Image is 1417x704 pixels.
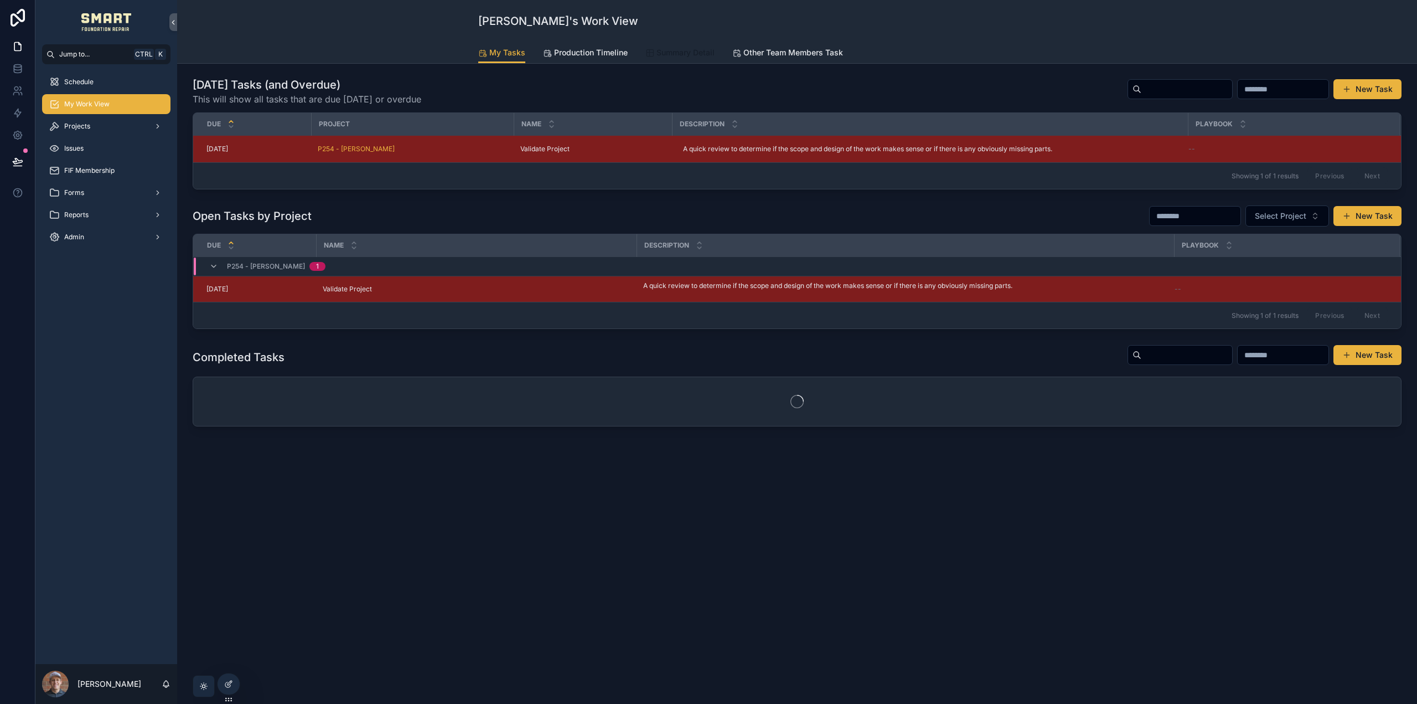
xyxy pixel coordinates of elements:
span: Schedule [64,78,94,86]
h1: Completed Tasks [193,350,285,365]
a: Projects [42,116,170,136]
span: Showing 1 of 1 results [1232,311,1299,320]
span: Production Timeline [554,47,628,58]
button: Jump to...CtrlK [42,44,170,64]
span: Project [319,120,350,129]
span: This will show all tasks that are due [DATE] or overdue [193,93,421,106]
a: Other Team Members Task [732,43,843,65]
span: My Work View [64,100,110,109]
a: Production Timeline [543,43,628,65]
p: [DATE] [206,145,228,153]
a: Forms [42,183,170,203]
button: New Task [1333,345,1402,365]
span: Validate Project [520,145,570,153]
span: A quick review to determine if the scope and design of the work makes sense or if there is any ob... [683,145,1052,153]
div: scrollable content [35,64,177,261]
span: Name [324,241,344,250]
span: Due [207,241,221,250]
a: Admin [42,227,170,247]
span: Forms [64,188,84,197]
a: My Work View [42,94,170,114]
span: Due [207,120,221,129]
span: -- [1175,285,1181,294]
span: My Tasks [489,47,525,58]
a: Issues [42,138,170,158]
span: Description [644,241,689,250]
span: Ctrl [134,49,154,60]
span: Playbook [1182,241,1219,250]
h1: [DATE] Tasks (and Overdue) [193,77,421,93]
a: My Tasks [478,43,525,64]
p: A quick review to determine if the scope and design of the work makes sense or if there is any ob... [643,281,1012,291]
span: Select Project [1255,210,1306,222]
a: Summary Detail [645,43,715,65]
button: Select Button [1245,205,1329,227]
img: App logo [81,13,132,31]
button: New Task [1333,79,1402,99]
a: P254 - [PERSON_NAME] [318,145,395,153]
span: Validate Project [323,285,372,294]
a: Reports [42,205,170,225]
span: FIF Membership [64,166,115,175]
span: P254 - [PERSON_NAME] [227,262,305,271]
button: New Task [1333,206,1402,226]
span: Description [680,120,725,129]
h1: Open Tasks by Project [193,208,312,224]
span: Admin [64,233,84,241]
span: Jump to... [59,50,130,59]
span: Name [521,120,541,129]
p: [PERSON_NAME] [77,679,141,690]
span: Issues [64,144,84,153]
div: 1 [316,262,319,271]
span: -- [1188,145,1195,153]
p: [DATE] [206,285,228,294]
span: Projects [64,122,90,131]
span: Reports [64,210,89,219]
span: K [156,50,165,59]
a: Schedule [42,72,170,92]
span: Playbook [1196,120,1233,129]
span: Other Team Members Task [743,47,843,58]
span: Showing 1 of 1 results [1232,172,1299,181]
a: FIF Membership [42,161,170,181]
span: Summary Detail [656,47,715,58]
h1: [PERSON_NAME]'s Work View [478,13,638,29]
